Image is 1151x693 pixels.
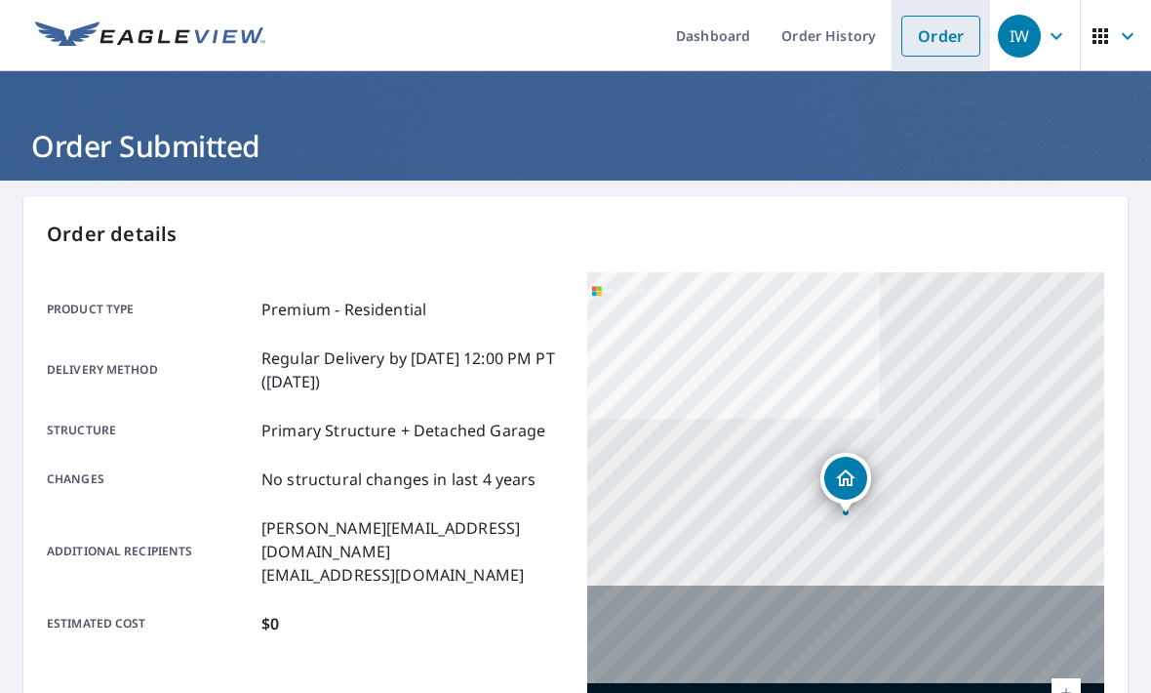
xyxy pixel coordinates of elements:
[47,612,254,635] p: Estimated cost
[261,468,536,491] p: No structural changes in last 4 years
[901,16,980,57] a: Order
[47,516,254,587] p: Additional recipients
[261,563,564,587] p: [EMAIL_ADDRESS][DOMAIN_NAME]
[261,298,426,321] p: Premium - Residential
[47,419,254,442] p: Structure
[261,419,545,442] p: Primary Structure + Detached Garage
[23,126,1128,166] h1: Order Submitted
[47,468,254,491] p: Changes
[47,220,1104,249] p: Order details
[47,298,254,321] p: Product type
[35,21,265,51] img: EV Logo
[261,612,279,635] p: $0
[820,453,871,513] div: Dropped pin, building 1, Residential property, 6117 60th Pl NE Marysville, WA 98270
[261,516,564,563] p: [PERSON_NAME][EMAIL_ADDRESS][DOMAIN_NAME]
[47,346,254,393] p: Delivery method
[261,346,564,393] p: Regular Delivery by [DATE] 12:00 PM PT ([DATE])
[998,15,1041,58] div: IW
